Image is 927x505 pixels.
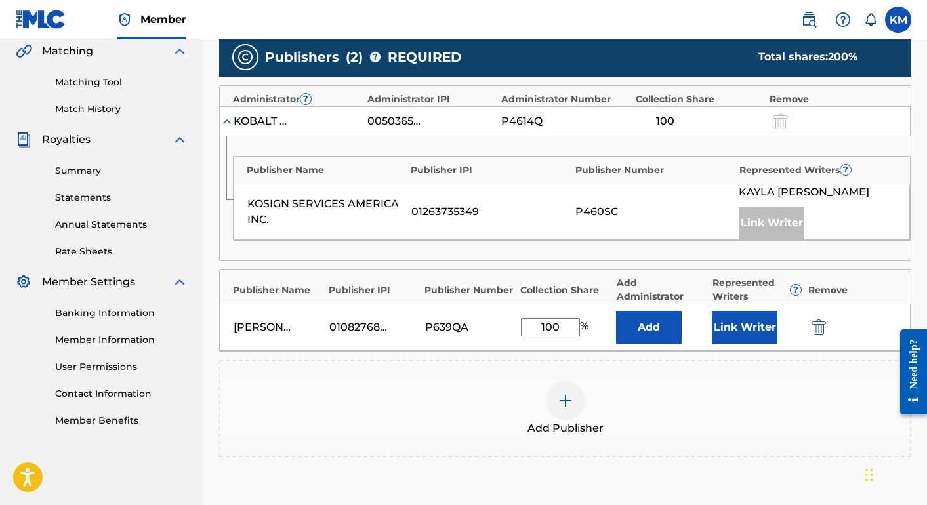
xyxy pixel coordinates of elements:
div: Administrator [233,92,361,106]
div: Remove [808,283,897,297]
div: Represented Writers [739,163,897,177]
span: Member Settings [42,274,135,290]
div: Administrator IPI [367,92,495,106]
div: Add Administrator [617,276,706,304]
a: Statements [55,191,188,205]
div: Collection Share [636,92,764,106]
a: Banking Information [55,306,188,320]
a: Rate Sheets [55,245,188,258]
span: ? [791,285,801,295]
span: Add Publisher [527,420,604,436]
div: Drag [865,455,873,495]
button: Add [616,311,682,344]
div: Publisher Name [233,283,322,297]
img: 12a2ab48e56ec057fbd8.svg [812,319,826,335]
iframe: Resource Center [890,319,927,425]
div: P460SC [575,204,733,220]
a: Contact Information [55,387,188,401]
div: Notifications [864,13,877,26]
img: Member Settings [16,274,31,290]
div: Publisher Number [424,283,514,297]
div: Total shares: [758,49,885,65]
span: KAYLA [PERSON_NAME] [739,184,869,200]
img: help [835,12,851,28]
span: % [580,318,592,336]
div: Publisher Number [575,163,733,177]
span: Royalties [42,132,91,148]
div: Remove [770,92,897,106]
div: KOSIGN SERVICES AMERICA INC. [247,196,405,228]
span: REQUIRED [388,47,462,67]
a: Matching Tool [55,75,188,89]
a: User Permissions [55,360,188,374]
a: Annual Statements [55,218,188,232]
span: ? [370,52,381,62]
div: Collection Share [520,283,609,297]
span: 200 % [828,51,857,63]
a: Summary [55,164,188,178]
img: expand-cell-toggle [220,115,234,128]
a: Public Search [796,7,822,33]
img: add [558,393,573,409]
div: Administrator Number [501,92,629,106]
a: Member Benefits [55,414,188,428]
div: Help [830,7,856,33]
span: Matching [42,43,93,59]
iframe: Chat Widget [861,442,927,505]
span: ? [300,94,311,104]
img: Matching [16,43,32,59]
span: ( 2 ) [346,47,363,67]
img: expand [172,132,188,148]
a: Member Information [55,333,188,347]
img: Top Rightsholder [117,12,133,28]
div: Publisher IPI [329,283,418,297]
img: expand [172,274,188,290]
div: 01263735349 [411,204,569,220]
img: Royalties [16,132,31,148]
div: User Menu [885,7,911,33]
div: Represented Writers [712,276,802,304]
img: publishers [237,49,253,65]
span: ? [840,165,851,175]
span: Member [140,12,186,27]
div: Publisher Name [247,163,404,177]
img: search [801,12,817,28]
button: Link Writer [712,311,777,344]
img: expand [172,43,188,59]
span: Publishers [265,47,339,67]
div: Publisher IPI [411,163,568,177]
img: MLC Logo [16,10,66,29]
a: Match History [55,102,188,116]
